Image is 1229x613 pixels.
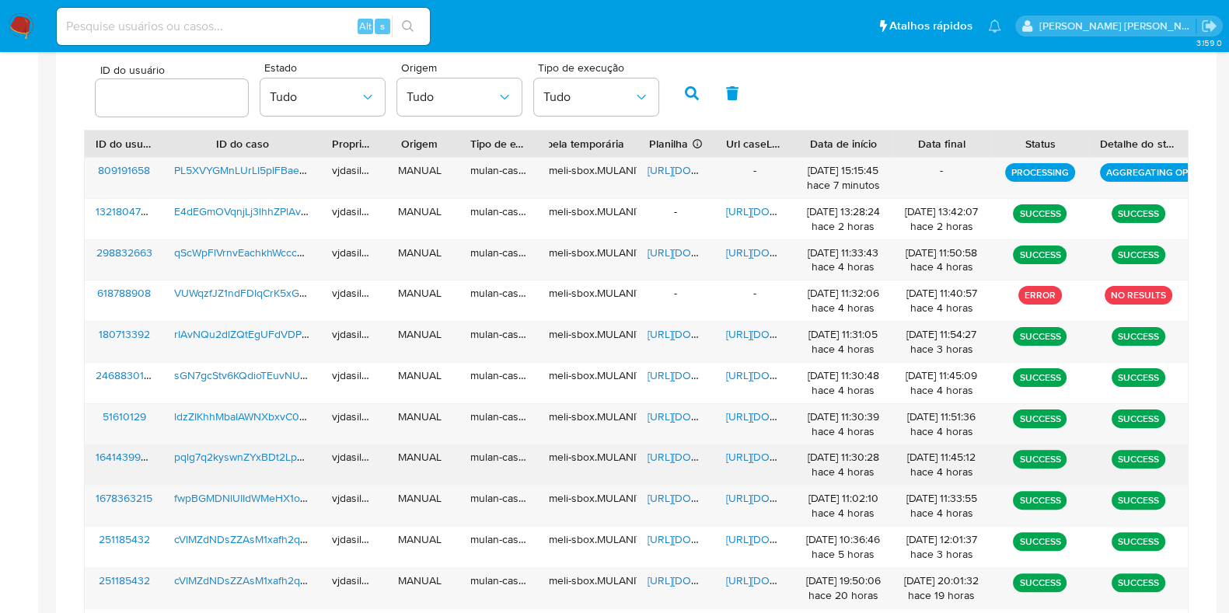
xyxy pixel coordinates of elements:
[359,19,372,33] span: Alt
[1196,37,1221,49] span: 3.159.0
[1039,19,1196,33] p: viviane.jdasilva@mercadopago.com.br
[889,18,972,34] span: Atalhos rápidos
[988,19,1001,33] a: Notificações
[57,16,430,37] input: Pesquise usuários ou casos...
[1201,18,1217,34] a: Sair
[392,16,424,37] button: search-icon
[380,19,385,33] span: s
